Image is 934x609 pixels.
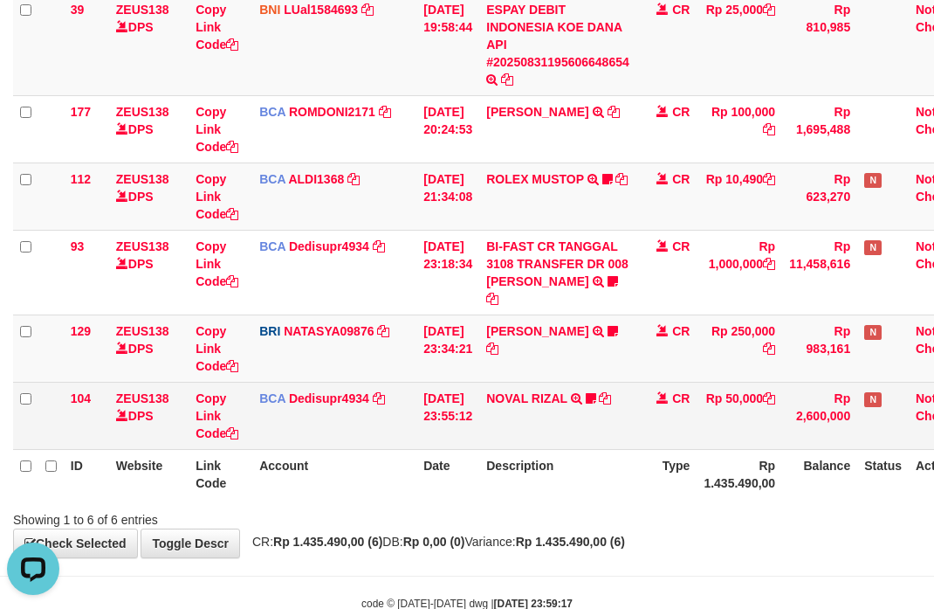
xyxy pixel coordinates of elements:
a: Copy Rp 250,000 to clipboard [763,342,775,356]
span: CR [672,391,690,405]
span: BNI [259,3,280,17]
span: BCA [259,239,285,253]
a: Copy Link Code [196,172,238,221]
a: Copy Rp 10,490 to clipboard [763,172,775,186]
td: Rp 1,695,488 [782,95,857,163]
a: Check Selected [13,529,138,558]
td: Rp 2,600,000 [782,382,857,449]
th: Balance [782,449,857,499]
a: Dedisupr4934 [289,391,369,405]
td: DPS [109,230,189,315]
td: Rp 250,000 [697,315,782,382]
td: [DATE] 21:34:08 [416,163,479,230]
th: Account [252,449,416,499]
a: Dedisupr4934 [289,239,369,253]
a: Copy Rp 50,000 to clipboard [763,391,775,405]
a: Copy ROMDONI2171 to clipboard [379,105,391,119]
td: DPS [109,163,189,230]
a: Copy Rp 25,000 to clipboard [763,3,775,17]
span: BCA [259,172,285,186]
th: Status [857,449,909,499]
a: Copy Link Code [196,239,238,288]
a: Copy NOVAL RIZAL to clipboard [599,391,611,405]
th: Website [109,449,189,499]
a: BI-FAST CR TANGGAL 3108 TRANSFER DR 008 [PERSON_NAME] [486,239,628,288]
td: DPS [109,382,189,449]
span: 177 [71,105,91,119]
a: NOVAL RIZAL [486,391,567,405]
td: [DATE] 20:24:53 [416,95,479,163]
a: Copy SATRIO ABDU SY to clipboard [486,342,498,356]
span: CR [672,105,690,119]
td: Rp 10,490 [697,163,782,230]
a: NATASYA09876 [284,324,374,338]
a: [PERSON_NAME] [486,105,588,119]
a: Copy Rp 100,000 to clipboard [763,122,775,136]
a: LUal1584693 [284,3,358,17]
strong: Rp 1.435.490,00 (6) [516,535,625,549]
span: BRI [259,324,280,338]
a: ZEUS138 [116,391,169,405]
a: ZEUS138 [116,324,169,338]
span: Has Note [864,392,882,407]
span: 39 [71,3,85,17]
span: CR [672,172,690,186]
strong: Rp 0,00 (0) [403,535,465,549]
span: CR [672,3,690,17]
a: Copy Link Code [196,391,238,440]
td: [DATE] 23:18:34 [416,230,479,315]
a: Copy Dedisupr4934 to clipboard [373,391,385,405]
span: BCA [259,391,285,405]
td: Rp 50,000 [697,382,782,449]
a: Copy ESPAY DEBIT INDONESIA KOE DANA API #20250831195606648654 to clipboard [501,73,513,87]
span: CR [672,324,690,338]
a: Copy Link Code [196,324,238,373]
span: 129 [71,324,91,338]
th: Date [416,449,479,499]
th: Type [636,449,697,499]
a: [PERSON_NAME] [486,324,588,338]
a: ROLEX MUSTOP [486,172,584,186]
td: Rp 983,161 [782,315,857,382]
a: Copy NATASYA09876 to clipboard [377,324,389,338]
a: Copy Dedisupr4934 to clipboard [373,239,385,253]
a: Copy Link Code [196,105,238,154]
td: Rp 11,458,616 [782,230,857,315]
span: 93 [71,239,85,253]
div: Showing 1 to 6 of 6 entries [13,504,376,529]
th: Rp 1.435.490,00 [697,449,782,499]
th: Link Code [189,449,252,499]
td: Rp 1,000,000 [697,230,782,315]
td: Rp 623,270 [782,163,857,230]
a: ALDI1368 [288,172,344,186]
a: Copy Rp 1,000,000 to clipboard [763,257,775,271]
a: Copy ROLEX MUSTOP to clipboard [615,172,628,186]
td: [DATE] 23:55:12 [416,382,479,449]
span: Has Note [864,173,882,188]
a: Copy LUal1584693 to clipboard [361,3,374,17]
td: [DATE] 23:34:21 [416,315,479,382]
th: ID [64,449,109,499]
td: DPS [109,315,189,382]
td: DPS [109,95,189,163]
span: Has Note [864,240,882,255]
strong: Rp 1.435.490,00 (6) [273,535,382,549]
a: Copy ABDUL GAFUR to clipboard [608,105,620,119]
span: 112 [71,172,91,186]
a: ZEUS138 [116,239,169,253]
th: Description [479,449,636,499]
span: CR: DB: Variance: [244,535,625,549]
span: CR [672,239,690,253]
span: Has Note [864,325,882,340]
a: ZEUS138 [116,3,169,17]
a: Toggle Descr [141,529,240,558]
a: ROMDONI2171 [289,105,375,119]
a: Copy Link Code [196,3,238,52]
a: ZEUS138 [116,105,169,119]
td: Rp 100,000 [697,95,782,163]
span: 104 [71,391,91,405]
a: ESPAY DEBIT INDONESIA KOE DANA API #20250831195606648654 [486,3,629,69]
a: Copy ALDI1368 to clipboard [347,172,360,186]
a: Copy BI-FAST CR TANGGAL 3108 TRANSFER DR 008 TOTO TAUFIK HIDAYA to clipboard [486,292,498,306]
span: BCA [259,105,285,119]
